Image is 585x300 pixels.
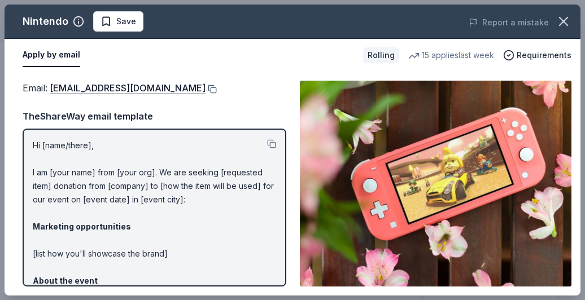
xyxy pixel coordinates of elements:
[33,222,131,231] strong: Marketing opportunities
[50,81,206,95] a: [EMAIL_ADDRESS][DOMAIN_NAME]
[116,15,136,28] span: Save
[469,16,549,29] button: Report a mistake
[23,109,286,123] div: TheShareWay email template
[33,276,98,285] strong: About the event
[363,47,399,63] div: Rolling
[23,82,206,94] span: Email :
[300,81,571,286] img: Image for Nintendo
[517,48,571,62] span: Requirements
[23,43,80,67] button: Apply by email
[503,48,571,62] button: Requirements
[23,12,68,30] div: Nintendo
[93,11,143,32] button: Save
[408,48,494,62] div: 15 applies last week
